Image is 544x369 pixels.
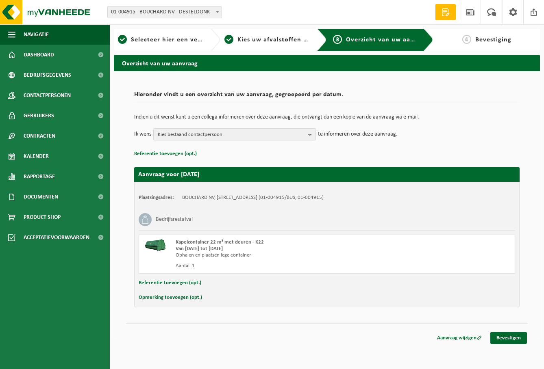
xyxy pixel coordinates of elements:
[118,35,204,45] a: 1Selecteer hier een vestiging
[131,37,219,43] span: Selecteer hier een vestiging
[158,129,305,141] span: Kies bestaand contactpersoon
[346,37,432,43] span: Overzicht van uw aanvraag
[24,126,55,146] span: Contracten
[139,195,174,200] strong: Plaatsingsadres:
[153,128,316,140] button: Kies bestaand contactpersoon
[114,55,540,71] h2: Overzicht van uw aanvraag
[182,194,324,201] td: BOUCHARD NV, [STREET_ADDRESS] (01-004915/BUS, 01-004915)
[134,149,197,159] button: Referentie toevoegen (opt.)
[24,85,71,106] span: Contactpersonen
[107,6,222,18] span: 01-004915 - BOUCHARD NV - DESTELDONK
[24,65,71,85] span: Bedrijfsgegevens
[108,6,222,18] span: 01-004915 - BOUCHARD NV - DESTELDONK
[224,35,233,44] span: 2
[134,128,151,140] p: Ik wens
[24,227,89,248] span: Acceptatievoorwaarden
[176,240,264,245] span: Kapelcontainer 22 m³ met deuren - K22
[134,91,520,102] h2: Hieronder vindt u een overzicht van uw aanvraag, gegroepeerd per datum.
[139,292,202,303] button: Opmerking toevoegen (opt.)
[333,35,342,44] span: 3
[24,187,58,207] span: Documenten
[156,213,193,226] h3: Bedrijfsrestafval
[490,332,527,344] a: Bevestigen
[24,45,54,65] span: Dashboard
[176,252,359,259] div: Ophalen en plaatsen lege container
[475,37,511,43] span: Bevestiging
[138,171,199,178] strong: Aanvraag voor [DATE]
[143,239,168,251] img: HK-XK-22-GN-00.png
[118,35,127,44] span: 1
[24,166,55,187] span: Rapportage
[139,278,201,288] button: Referentie toevoegen (opt.)
[431,332,488,344] a: Aanvraag wijzigen
[4,351,136,369] iframe: chat widget
[24,207,61,227] span: Product Shop
[24,146,49,166] span: Kalender
[462,35,471,44] span: 4
[176,263,359,269] div: Aantal: 1
[318,128,398,140] p: te informeren over deze aanvraag.
[237,37,349,43] span: Kies uw afvalstoffen en recipiënten
[176,246,223,251] strong: Van [DATE] tot [DATE]
[134,114,520,120] p: Indien u dit wenst kunt u een collega informeren over deze aanvraag, die ontvangt dan een kopie v...
[24,24,49,45] span: Navigatie
[24,106,54,126] span: Gebruikers
[224,35,311,45] a: 2Kies uw afvalstoffen en recipiënten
